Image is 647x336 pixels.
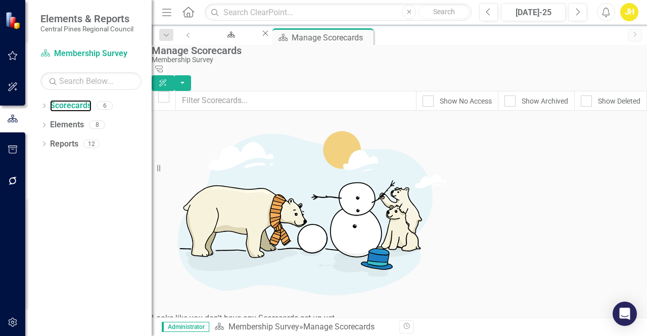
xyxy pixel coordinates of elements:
input: Search Below... [40,72,142,90]
input: Search ClearPoint... [205,4,472,21]
div: Show Deleted [598,96,640,106]
span: Administrator [162,322,209,332]
small: Central Pines Regional Council [40,25,133,33]
div: Membership Survey [152,56,642,64]
span: Elements & Reports [40,13,133,25]
button: Search [419,5,469,19]
div: Show Archived [522,96,568,106]
input: Filter Scorecards... [175,91,417,111]
a: Scorecards [50,100,91,112]
img: ClearPoint Strategy [5,12,23,29]
span: Search [433,8,455,16]
div: 12 [83,139,100,148]
img: Getting started [152,111,455,313]
div: Manage Scorecards [292,31,371,44]
div: » Manage Scorecards [214,321,392,333]
div: Looks like you don't have any Scorecards set up yet. [152,313,647,324]
div: Show No Access [440,96,492,106]
a: Welcome Page [199,28,260,41]
a: Reports [50,138,78,150]
button: JH [620,3,638,21]
div: [DATE]-25 [504,7,562,19]
a: Elements [50,119,84,131]
div: Open Intercom Messenger [613,302,637,326]
a: Membership Survey [228,322,299,331]
div: 6 [97,102,113,110]
div: Manage Scorecards [152,45,642,56]
div: 8 [89,121,105,129]
button: [DATE]-25 [501,3,566,21]
a: Membership Survey [40,48,142,60]
div: Welcome Page [208,38,251,51]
